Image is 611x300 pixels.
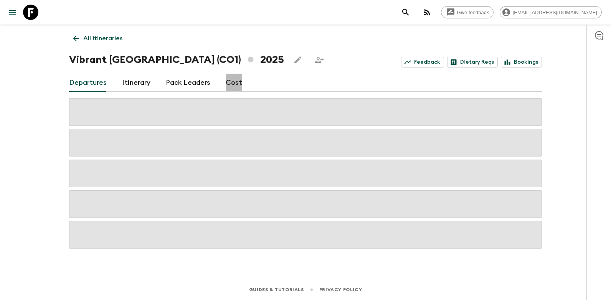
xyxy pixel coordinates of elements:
button: menu [5,5,20,20]
a: Departures [69,74,107,92]
a: Bookings [501,57,542,68]
a: Feedback [401,57,444,68]
a: Privacy Policy [319,285,362,294]
a: Pack Leaders [166,74,210,92]
span: Give feedback [453,10,493,15]
button: Edit this itinerary [290,52,305,68]
a: Give feedback [441,6,494,18]
a: All itineraries [69,31,127,46]
a: Cost [226,74,242,92]
a: Guides & Tutorials [249,285,304,294]
h1: Vibrant [GEOGRAPHIC_DATA] (CO1) 2025 [69,52,284,68]
span: [EMAIL_ADDRESS][DOMAIN_NAME] [509,10,601,15]
span: Share this itinerary [312,52,327,68]
a: Itinerary [122,74,150,92]
div: [EMAIL_ADDRESS][DOMAIN_NAME] [500,6,602,18]
button: search adventures [398,5,413,20]
p: All itineraries [83,34,122,43]
a: Dietary Reqs [447,57,498,68]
